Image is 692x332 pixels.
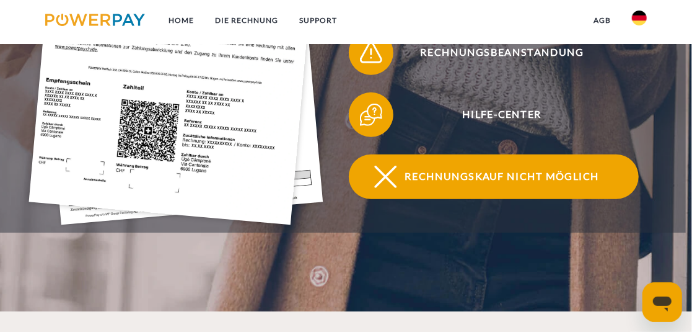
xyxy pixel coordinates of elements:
[366,92,639,137] span: Hilfe-Center
[583,9,621,32] a: agb
[357,101,385,128] img: qb_help.svg
[349,92,639,137] button: Hilfe-Center
[349,30,639,75] button: Rechnungsbeanstandung
[333,152,655,202] a: Rechnungskauf nicht möglich
[45,14,145,26] img: logo-powerpay.svg
[642,282,682,322] iframe: Schaltfläche zum Öffnen des Messaging-Fensters
[366,155,639,199] span: Rechnungskauf nicht möglich
[158,9,204,32] a: Home
[632,11,647,25] img: de
[289,9,348,32] a: SUPPORT
[204,9,289,32] a: DIE RECHNUNG
[357,38,385,66] img: qb_warning.svg
[366,30,639,75] span: Rechnungsbeanstandung
[333,28,655,78] a: Rechnungsbeanstandung
[333,90,655,140] a: Hilfe-Center
[349,155,639,199] button: Rechnungskauf nicht möglich
[372,163,400,191] img: qb_close.svg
